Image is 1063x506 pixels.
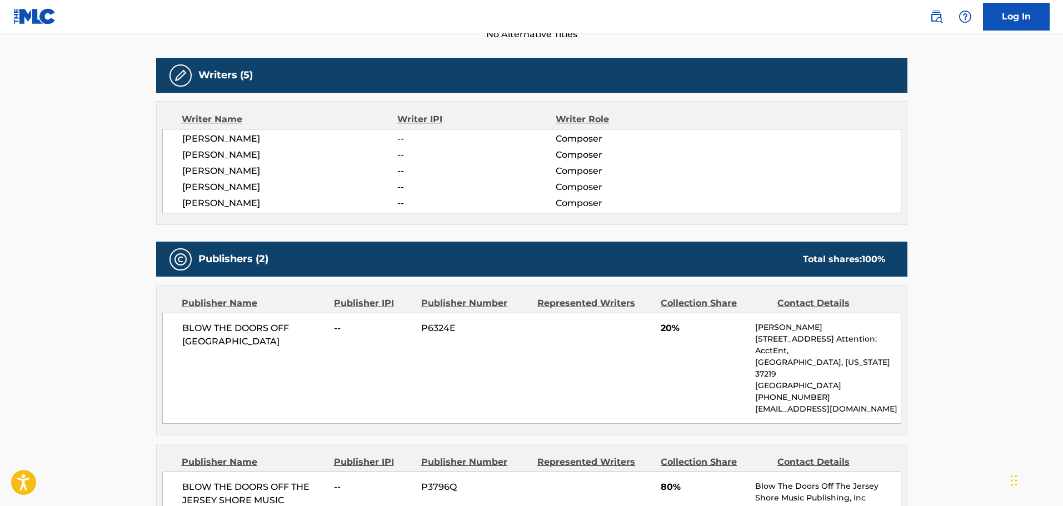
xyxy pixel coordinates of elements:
span: 80% [661,480,747,494]
div: Collection Share [661,297,768,310]
div: Writer IPI [397,113,556,126]
span: -- [397,164,555,178]
div: チャットウィジェット [1007,453,1063,506]
span: [PERSON_NAME] [182,164,398,178]
div: Writer Name [182,113,398,126]
span: -- [334,480,413,494]
div: Represented Writers [537,455,652,469]
div: Help [954,6,976,28]
span: -- [334,322,413,335]
span: [PERSON_NAME] [182,148,398,162]
span: -- [397,181,555,194]
span: Composer [556,164,700,178]
span: 100 % [862,254,885,264]
iframe: Chat Widget [1007,453,1063,506]
img: Publishers [174,253,187,266]
div: Publisher IPI [334,455,413,469]
div: Collection Share [661,455,768,469]
span: -- [397,148,555,162]
span: -- [397,197,555,210]
div: Publisher Name [182,297,326,310]
p: [PERSON_NAME] [755,322,900,333]
span: 20% [661,322,747,335]
div: Publisher IPI [334,297,413,310]
span: P3796Q [421,480,529,494]
div: Publisher Name [182,455,326,469]
img: Writers [174,69,187,82]
div: Contact Details [777,297,885,310]
p: [PHONE_NUMBER] [755,392,900,403]
h5: Writers (5) [198,69,253,82]
span: BLOW THE DOORS OFF [GEOGRAPHIC_DATA] [182,322,326,348]
a: Public Search [925,6,947,28]
div: Total shares: [803,253,885,266]
img: MLC Logo [13,8,56,24]
span: -- [397,132,555,146]
a: Log In [983,3,1050,31]
p: [GEOGRAPHIC_DATA] [755,380,900,392]
span: Composer [556,181,700,194]
span: Composer [556,148,700,162]
p: [STREET_ADDRESS] Attention: AcctEnt, [755,333,900,357]
span: [PERSON_NAME] [182,132,398,146]
div: Contact Details [777,455,885,469]
img: help [959,10,972,23]
span: [PERSON_NAME] [182,197,398,210]
img: search [930,10,943,23]
span: Composer [556,132,700,146]
div: Publisher Number [421,455,529,469]
div: Publisher Number [421,297,529,310]
span: P6324E [421,322,529,335]
p: [EMAIL_ADDRESS][DOMAIN_NAME] [755,403,900,415]
p: [GEOGRAPHIC_DATA], [US_STATE] 37219 [755,357,900,380]
span: Composer [556,197,700,210]
p: Blow The Doors Off The Jersey Shore Music Publishing, Inc [755,480,900,504]
h5: Publishers (2) [198,253,268,265]
div: Represented Writers [537,297,652,310]
div: ドラッグ [1011,464,1017,497]
span: [PERSON_NAME] [182,181,398,194]
span: No Alternative Titles [156,28,907,41]
div: Writer Role [556,113,700,126]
